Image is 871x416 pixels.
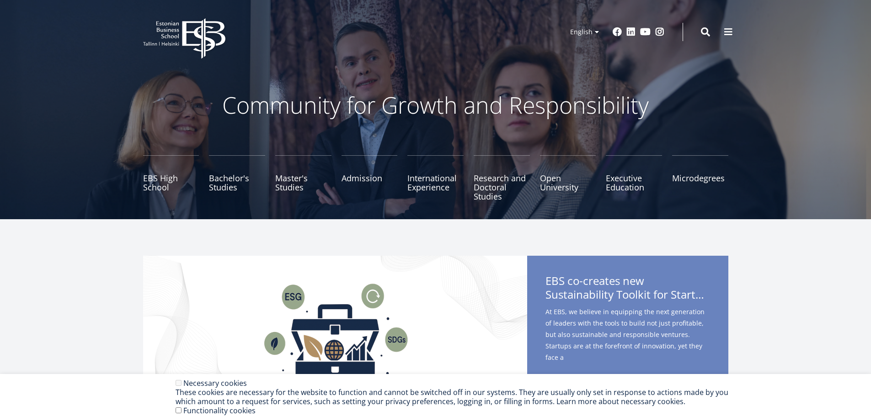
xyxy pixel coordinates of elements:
[613,27,622,37] a: Facebook
[275,155,331,201] a: Master's Studies
[342,155,398,201] a: Admission
[545,372,589,381] a: Read more
[407,155,464,201] a: International Experience
[143,155,199,201] a: EBS High School
[545,288,710,301] span: Sustainability Toolkit for Startups
[183,378,247,388] label: Necessary cookies
[545,306,710,378] span: At EBS, we believe in equipping the next generation of leaders with the tools to build not just p...
[640,27,651,37] a: Youtube
[545,274,710,304] span: EBS co-creates new
[655,27,664,37] a: Instagram
[540,155,596,201] a: Open University
[672,155,728,201] a: Microdegrees
[474,155,530,201] a: Research and Doctoral Studies
[183,405,256,416] label: Functionality cookies
[626,27,636,37] a: Linkedin
[606,155,662,201] a: Executive Education
[193,91,678,119] p: Community for Growth and Responsibility
[209,155,265,201] a: Bachelor's Studies
[176,388,737,406] div: These cookies are necessary for the website to function and cannot be switched off in our systems...
[545,372,580,381] span: Read more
